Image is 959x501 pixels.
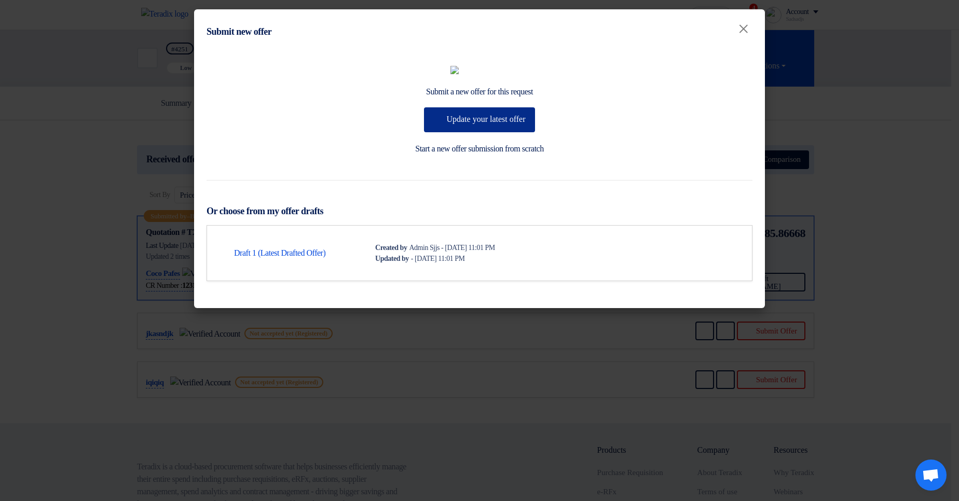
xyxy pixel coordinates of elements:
a: Draft 1 (Latest Drafted Offer) [234,247,325,259]
a: Start a new offer submission from scratch [415,143,544,155]
button: Close [729,17,758,37]
div: Open chat [915,460,947,491]
span: × [737,17,749,40]
img: empty_state_list.svg [450,66,509,74]
h3: Or choose from my offer drafts [207,205,752,217]
div: Updated by [375,253,409,264]
div: - [DATE] 11:01 PM [411,253,465,264]
div: Created by [375,242,407,253]
div: Submit a new offer for this request [426,87,533,98]
div: Submit new offer [207,25,271,39]
button: Update your latest offer [424,107,535,132]
div: Admin Sjjs - [DATE] 11:01 PM [409,242,495,253]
